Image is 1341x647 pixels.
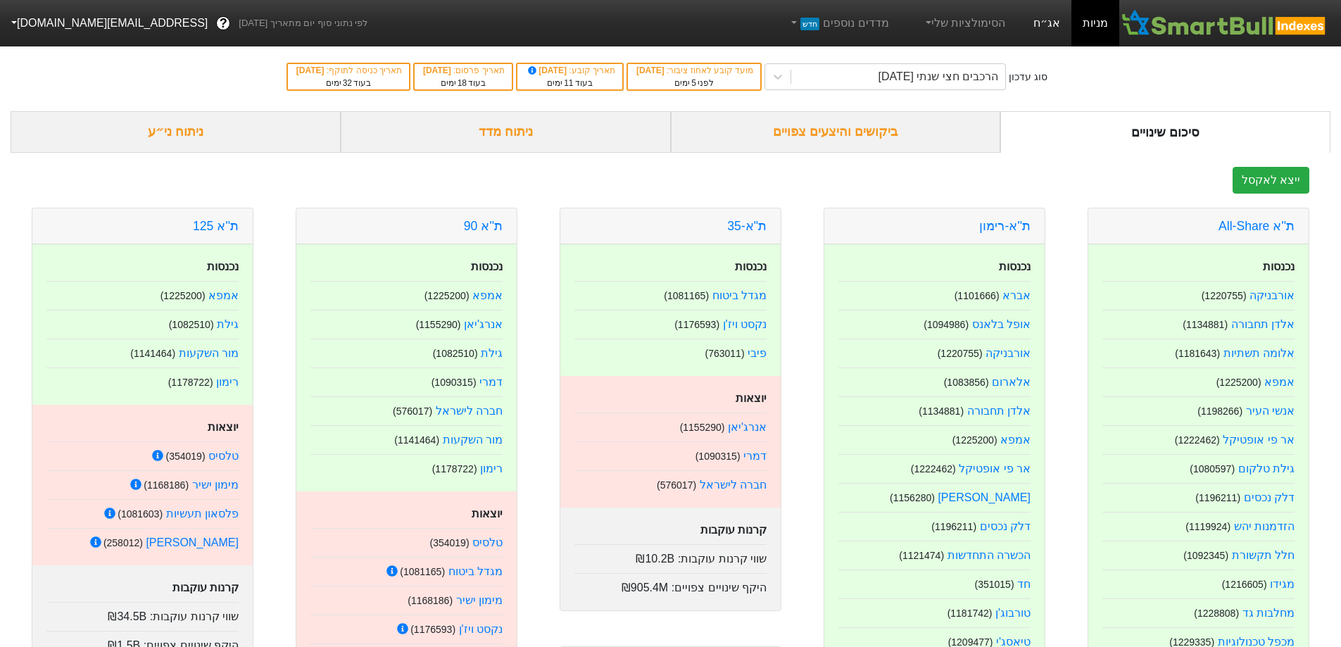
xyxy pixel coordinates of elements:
a: פלסאון תעשיות [166,508,239,520]
span: [DATE] [296,65,327,75]
a: רימון [480,463,503,475]
a: מור השקעות [443,434,503,446]
span: לפי נתוני סוף יום מתאריך [DATE] [239,16,367,30]
small: ( 1101666 ) [955,290,1000,301]
small: ( 1134881 ) [1183,319,1228,330]
a: דלק נכסים [1244,491,1295,503]
div: שווי קרנות עוקבות : [46,602,239,625]
a: גילת [481,347,503,359]
span: 32 [343,78,352,88]
small: ( 1181643 ) [1175,348,1220,359]
small: ( 1225200 ) [424,290,470,301]
strong: נכנסות [999,260,1031,272]
a: הזדמנות יהש [1234,520,1295,532]
div: הרכבים חצי שנתי [DATE] [879,68,999,85]
a: טלסיס [472,536,503,548]
a: מחלבות גד [1242,607,1295,619]
div: תאריך כניסה לתוקף : [295,64,402,77]
span: 11 [564,78,573,88]
small: ( 1081165 ) [400,566,445,577]
small: ( 1198266 ) [1197,406,1242,417]
a: חד [1017,578,1031,590]
small: ( 1220755 ) [938,348,983,359]
div: היקף שינויים צפויים : [574,573,767,596]
a: אלדן תחבורה [1231,318,1295,330]
span: 5 [691,78,696,88]
div: ניתוח מדד [341,111,671,153]
a: אר פי אופטיקל [1223,434,1295,446]
small: ( 576017 ) [393,406,432,417]
small: ( 1090315 ) [432,377,477,388]
a: ת''א 125 [193,219,239,233]
div: בעוד ימים [422,77,505,89]
a: [PERSON_NAME] [146,536,239,548]
strong: נכנסות [735,260,767,272]
small: ( 1225200 ) [1216,377,1261,388]
small: ( 1181742 ) [947,608,993,619]
small: ( 1081165 ) [664,290,709,301]
small: ( 1168186 ) [408,595,453,606]
small: ( 354019 ) [429,537,469,548]
a: אנרג'יאן [728,421,767,433]
a: טלסיס [208,450,239,462]
a: מגידו [1270,578,1295,590]
small: ( 1176593 ) [410,624,455,635]
span: ₪905.4M [622,582,668,593]
a: אופל בלאנס [972,318,1031,330]
a: מימון ישיר [456,594,503,606]
a: מגדל ביטוח [448,565,503,577]
small: ( 1083856 ) [944,377,989,388]
small: ( 1081603 ) [118,508,163,520]
small: ( 1094986 ) [924,319,969,330]
small: ( 1178722 ) [168,377,213,388]
a: רימון [216,376,239,388]
small: ( 1196211 ) [1195,492,1240,503]
a: מימון ישיר [192,479,239,491]
a: אר פי אופטיקל [959,463,1031,475]
span: [DATE] [636,65,667,75]
a: פיבי [748,347,767,359]
small: ( 351015 ) [974,579,1014,590]
small: ( 1092345 ) [1183,550,1228,561]
small: ( 1222462 ) [1175,434,1220,446]
a: ת''א-רימון [979,219,1031,233]
strong: נכנסות [207,260,239,272]
a: חברה לישראל [700,479,767,491]
a: מגדל ביטוח [712,289,767,301]
small: ( 1168186 ) [144,479,189,491]
small: ( 576017 ) [657,479,696,491]
div: ניתוח ני״ע [11,111,341,153]
div: לפני ימים [635,77,753,89]
div: תאריך קובע : [524,64,615,77]
a: טורבוג'ן [995,607,1031,619]
small: ( 1222462 ) [911,463,956,475]
div: סיכום שינויים [1000,111,1330,153]
div: שווי קרנות עוקבות : [574,544,767,567]
a: דלק נכסים [980,520,1031,532]
strong: יוצאות [208,421,239,433]
small: ( 1216605 ) [1222,579,1267,590]
a: גילת [217,318,239,330]
a: אמפא [1264,376,1295,388]
a: ת"א-35 [727,219,767,233]
a: אמפא [1000,434,1031,446]
a: אלארום [992,376,1031,388]
a: [PERSON_NAME] [938,491,1031,503]
span: חדש [800,18,819,30]
a: אברא [1002,289,1031,301]
a: דמרי [743,450,767,462]
div: ביקושים והיצעים צפויים [671,111,1001,153]
a: חברה לישראל [436,405,503,417]
strong: קרנות עוקבות [172,582,239,593]
small: ( 1082510 ) [169,319,214,330]
span: [DATE] [423,65,453,75]
small: ( 1155290 ) [680,422,725,433]
span: ? [220,14,227,33]
a: אנשי העיר [1246,405,1295,417]
small: ( 1141464 ) [394,434,439,446]
small: ( 258012 ) [103,537,143,548]
small: ( 1121474 ) [899,550,944,561]
div: בעוד ימים [524,77,615,89]
a: אמפא [472,289,503,301]
small: ( 1155290 ) [416,319,461,330]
